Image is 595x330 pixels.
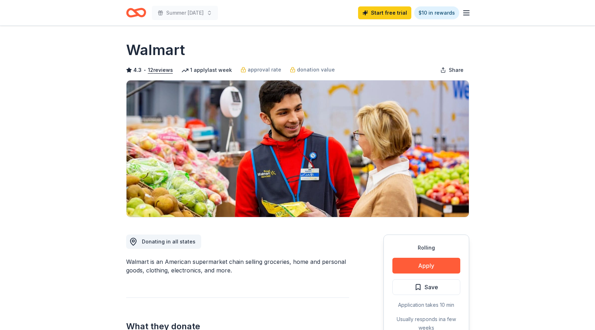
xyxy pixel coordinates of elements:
span: Summer [DATE] [166,9,204,17]
a: approval rate [241,65,281,74]
div: Application takes 10 min [392,301,460,309]
span: 4.3 [133,66,142,74]
img: Image for Walmart [127,80,469,217]
a: Start free trial [358,6,411,19]
span: Share [449,66,463,74]
div: Rolling [392,243,460,252]
span: • [143,67,146,73]
button: Save [392,279,460,295]
div: Walmart is an American supermarket chain selling groceries, home and personal goods, clothing, el... [126,257,349,275]
button: Summer [DATE] [152,6,218,20]
span: Donating in all states [142,238,195,245]
button: 12reviews [148,66,173,74]
div: 1 apply last week [182,66,232,74]
button: Share [435,63,469,77]
span: Save [425,282,438,292]
a: donation value [290,65,335,74]
a: $10 in rewards [414,6,459,19]
h1: Walmart [126,40,185,60]
a: Home [126,4,146,21]
span: approval rate [248,65,281,74]
span: donation value [297,65,335,74]
button: Apply [392,258,460,274]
